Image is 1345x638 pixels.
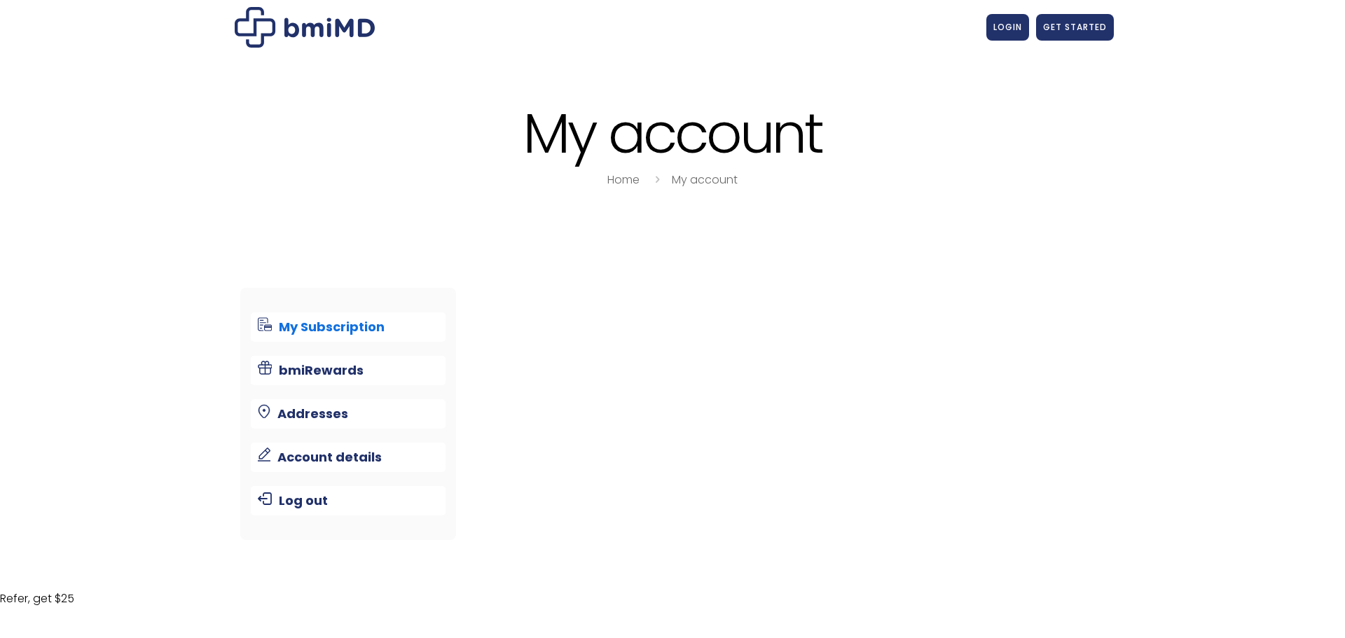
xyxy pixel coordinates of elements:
[993,21,1022,33] span: LOGIN
[607,172,640,188] a: Home
[251,443,446,472] a: Account details
[986,14,1029,41] a: LOGIN
[251,312,446,342] a: My Subscription
[251,356,446,385] a: bmiRewards
[251,399,446,429] a: Addresses
[672,172,738,188] a: My account
[1036,14,1114,41] a: GET STARTED
[251,486,446,515] a: Log out
[240,288,457,540] nav: Account pages
[1043,21,1107,33] span: GET STARTED
[649,172,665,188] i: breadcrumbs separator
[231,104,1114,163] h1: My account
[235,7,375,48] img: My account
